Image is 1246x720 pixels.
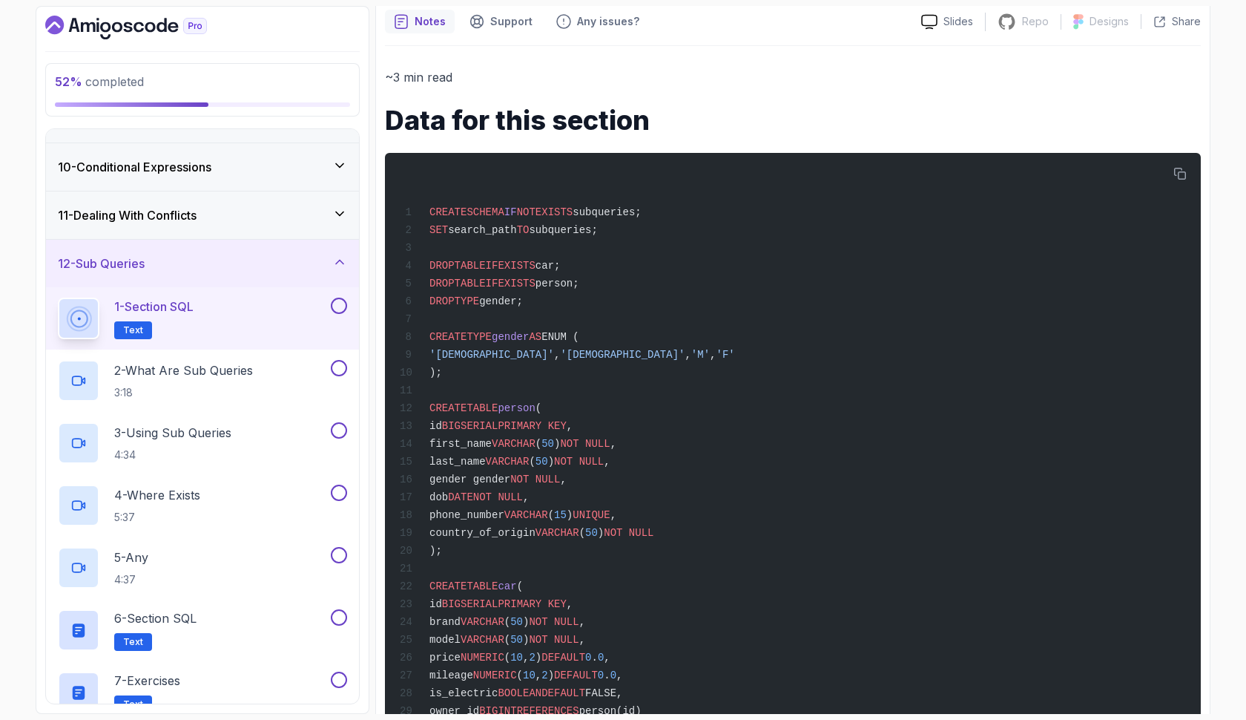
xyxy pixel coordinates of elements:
[716,349,734,361] span: 'F'
[604,527,653,539] span: NOT NULL
[114,549,148,566] p: 5 - Any
[498,260,535,272] span: EXISTS
[473,491,523,503] span: NOT NULL
[567,509,573,521] span: )
[573,206,641,218] span: subqueries;
[585,687,622,699] span: FALSE,
[46,192,359,239] button: 11-Dealing With Conflicts
[604,456,610,468] span: ,
[486,456,530,468] span: VARCHAR
[467,580,498,592] span: TABLE
[455,260,486,272] span: TABLE
[691,349,710,361] span: 'M'
[429,705,479,717] span: owner_id
[909,14,985,30] a: Slides
[560,349,685,361] span: '[DEMOGRAPHIC_DATA]'
[429,474,510,485] span: gender gender
[385,105,1201,135] h1: Data for this section
[114,298,194,315] p: 1 - Section SQL
[517,670,523,681] span: (
[529,616,578,628] span: NOT NULL
[473,670,517,681] span: NUMERIC
[58,158,211,176] h3: 10 - Conditional Expressions
[467,331,492,343] span: TYPE
[385,67,1201,88] p: ~3 min read
[385,10,455,33] button: notes button
[560,438,610,450] span: NOT NULL
[429,420,442,432] span: id
[486,260,498,272] span: IF
[429,331,467,343] span: CREATE
[943,14,973,29] p: Slides
[535,670,541,681] span: ,
[498,420,566,432] span: PRIMARY KEY
[58,547,347,589] button: 5-Any4:37
[429,598,442,610] span: id
[598,670,604,681] span: 0
[523,670,535,681] span: 10
[504,652,510,664] span: (
[429,367,442,379] span: );
[554,349,560,361] span: ,
[498,598,566,610] span: PRIMARY KEY
[604,670,610,681] span: .
[498,402,535,414] span: person
[510,474,560,485] span: NOT NULL
[429,634,461,646] span: model
[114,385,253,400] p: 3:18
[498,687,541,699] span: BOOLEAN
[429,438,492,450] span: first_name
[429,456,486,468] span: last_name
[504,509,548,521] span: VARCHAR
[529,224,597,236] span: subqueries;
[547,10,648,33] button: Feedback button
[448,491,473,503] span: DATE
[58,422,347,464] button: 3-Using Sub Queries4:34
[58,255,145,272] h3: 12 - Sub Queries
[535,260,561,272] span: car;
[523,616,529,628] span: )
[429,580,467,592] span: CREATE
[577,14,639,29] p: Any issues?
[598,527,604,539] span: )
[548,456,554,468] span: )
[573,509,610,521] span: UNIQUE
[461,652,504,664] span: NUMERIC
[591,652,597,664] span: .
[479,705,516,717] span: BIGINT
[541,687,585,699] span: DEFAULT
[429,224,448,236] span: SET
[114,672,180,690] p: 7 - Exercises
[523,652,529,664] span: ,
[523,634,529,646] span: )
[448,224,516,236] span: search_path
[510,652,523,664] span: 10
[442,598,498,610] span: BIGSERIAL
[523,491,529,503] span: ,
[114,448,231,462] p: 4:34
[541,670,547,681] span: 2
[1172,14,1201,29] p: Share
[486,278,498,289] span: IF
[535,438,541,450] span: (
[455,278,486,289] span: TABLE
[114,424,231,442] p: 3 - Using Sub Queries
[541,331,578,343] span: ENUM (
[467,402,498,414] span: TABLE
[504,206,517,218] span: IF
[442,420,498,432] span: BIGSERIAL
[554,456,604,468] span: NOT NULL
[560,474,566,485] span: ,
[535,527,579,539] span: VARCHAR
[429,295,455,307] span: DROP
[429,687,498,699] span: is_electric
[610,670,616,681] span: 0
[529,456,535,468] span: (
[498,278,535,289] span: EXISTS
[429,670,473,681] span: mileage
[415,14,446,29] p: Notes
[58,485,347,526] button: 4-Where Exists5:37
[535,278,579,289] span: person;
[461,634,504,646] span: VARCHAR
[429,652,461,664] span: price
